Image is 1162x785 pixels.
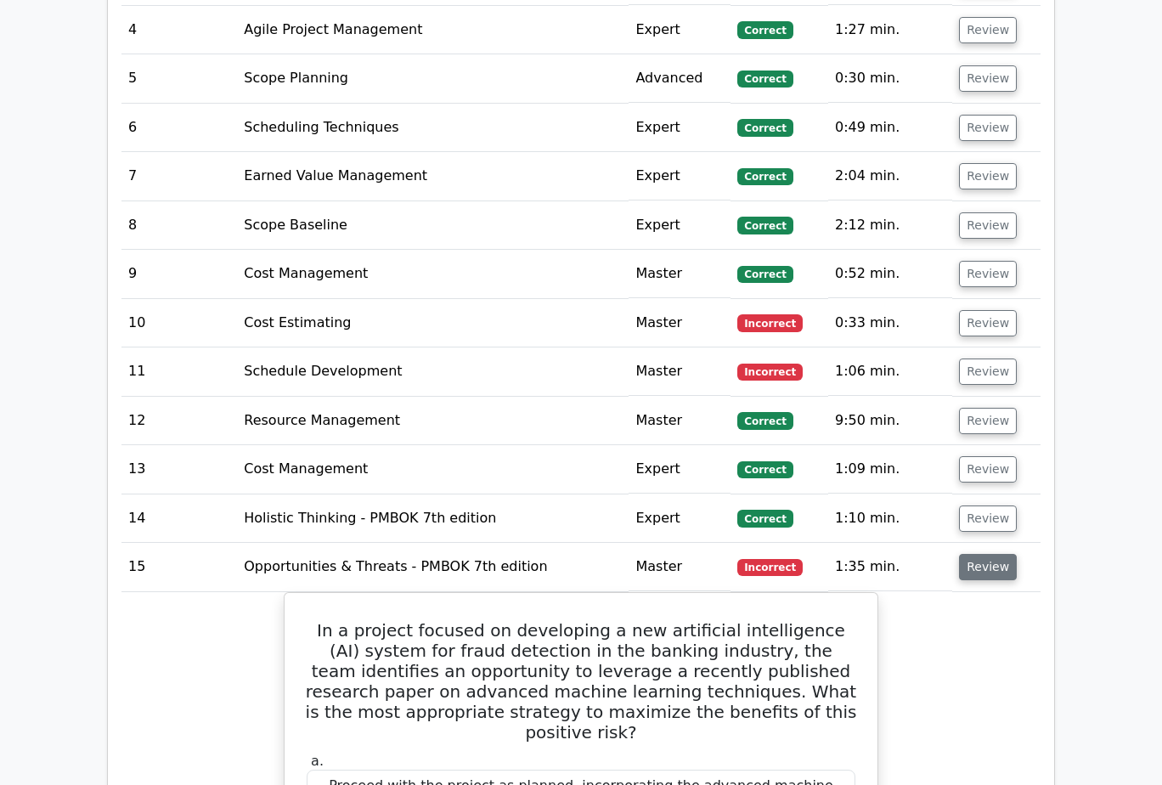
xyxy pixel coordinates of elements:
td: 4 [121,6,237,54]
td: 0:33 min. [828,299,952,347]
td: 6 [121,104,237,152]
td: Advanced [629,54,730,103]
button: Review [959,17,1017,43]
td: 9 [121,250,237,298]
button: Review [959,310,1017,336]
td: Agile Project Management [237,6,629,54]
td: Resource Management [237,397,629,445]
td: Master [629,347,730,396]
span: Correct [737,412,793,429]
td: Master [629,250,730,298]
td: 12 [121,397,237,445]
td: 1:06 min. [828,347,952,396]
span: Correct [737,461,793,478]
span: Correct [737,168,793,185]
td: Scheduling Techniques [237,104,629,152]
td: Cost Estimating [237,299,629,347]
td: Earned Value Management [237,152,629,200]
td: Master [629,397,730,445]
td: 1:35 min. [828,543,952,591]
td: 1:10 min. [828,494,952,543]
td: 1:09 min. [828,445,952,494]
h5: In a project focused on developing a new artificial intelligence (AI) system for fraud detection ... [305,620,857,743]
td: 7 [121,152,237,200]
td: Expert [629,152,730,200]
td: Cost Management [237,445,629,494]
span: Incorrect [737,364,803,381]
span: Correct [737,71,793,88]
span: Correct [737,266,793,283]
button: Review [959,554,1017,580]
td: 0:30 min. [828,54,952,103]
td: 2:12 min. [828,201,952,250]
td: Master [629,299,730,347]
span: a. [311,753,324,769]
span: Incorrect [737,559,803,576]
span: Correct [737,119,793,136]
td: Expert [629,201,730,250]
td: 2:04 min. [828,152,952,200]
td: Scope Baseline [237,201,629,250]
span: Correct [737,21,793,38]
td: Holistic Thinking - PMBOK 7th edition [237,494,629,543]
td: Master [629,543,730,591]
td: Scope Planning [237,54,629,103]
td: 15 [121,543,237,591]
td: Opportunities & Threats - PMBOK 7th edition [237,543,629,591]
td: 5 [121,54,237,103]
td: 14 [121,494,237,543]
span: Incorrect [737,314,803,331]
td: Expert [629,494,730,543]
td: Schedule Development [237,347,629,396]
button: Review [959,163,1017,189]
td: 0:52 min. [828,250,952,298]
button: Review [959,505,1017,532]
button: Review [959,359,1017,385]
td: Expert [629,104,730,152]
button: Review [959,212,1017,239]
td: 1:27 min. [828,6,952,54]
td: 9:50 min. [828,397,952,445]
td: Cost Management [237,250,629,298]
button: Review [959,261,1017,287]
td: Expert [629,6,730,54]
td: Expert [629,445,730,494]
button: Review [959,65,1017,92]
td: 8 [121,201,237,250]
button: Review [959,408,1017,434]
button: Review [959,456,1017,483]
td: 0:49 min. [828,104,952,152]
td: 10 [121,299,237,347]
button: Review [959,115,1017,141]
span: Correct [737,510,793,527]
span: Correct [737,217,793,234]
td: 11 [121,347,237,396]
td: 13 [121,445,237,494]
